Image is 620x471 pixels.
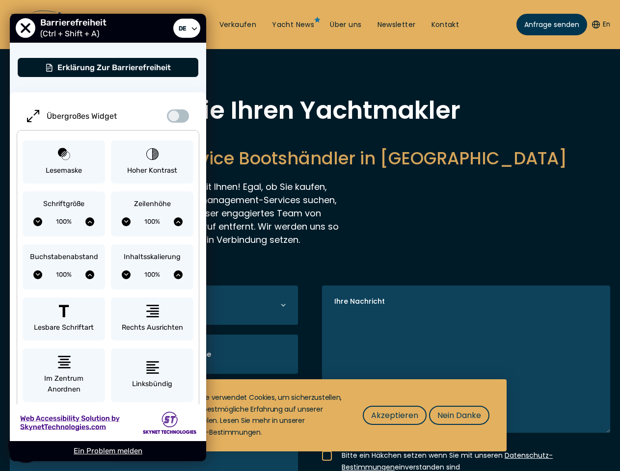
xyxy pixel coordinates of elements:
a: Datenschutz-Bestimmungen [163,427,261,437]
div: User Preferences [10,14,206,461]
span: Anfrage senden [524,20,579,30]
button: Lesbare Schriftart [23,297,105,341]
button: Nein Danke [429,406,489,425]
button: Schließen Sie das Menü 'Eingabehilfen'. [16,19,35,38]
label: Ihre Nachricht [334,296,385,307]
button: Erhöhen Sie den Buchstabenabstand [85,270,94,279]
button: Erklärung zur Barrierefreiheit [17,57,199,78]
span: Buchstabenabstand [30,252,98,262]
button: Inhaltsskalierung verringern [122,270,131,279]
span: Erklärung zur Barrierefreiheit [57,63,171,72]
span: Inhaltsskalierung [124,252,181,262]
a: Verkaufen [219,20,257,30]
a: Anfrage senden [516,14,587,35]
a: Yacht News [272,20,314,30]
a: Web Accessibility Solution by Skynet Technologies Skynet [10,404,206,441]
span: Aktuelle Inhaltsskalierung [131,267,174,282]
span: Zeilenhöhe [134,199,171,209]
button: Lesemaske [23,140,105,184]
button: Linksbündig [111,348,193,402]
button: Akzeptieren [363,406,427,425]
span: Nein Danke [437,409,481,421]
button: Schriftgröße vergrößern [85,217,94,226]
h1: Kontaktieren Sie Ihren Yachtmakler [20,98,600,123]
span: Akzeptieren [371,409,418,421]
button: Zeilenhöhe verringern [122,217,131,226]
button: Rechts ausrichten [111,297,193,341]
span: Aktuelle Schriftgröße [42,214,85,229]
div: Diese Website verwendet Cookies, um sicherzustellen, dass Sie die bestmögliche Erfahrung auf unse... [163,392,343,439]
button: Inhaltsskalierung erhöhen [174,270,183,279]
button: Buchstabenabstand verringern [33,270,42,279]
button: Erhöhen Sie die Zeilenhöhe [174,217,183,226]
a: Kontakt [431,20,459,30]
img: Web Accessibility Solution by Skynet Technologies [20,414,120,432]
button: En [592,20,610,29]
button: Im Zentrum anordnen [23,348,105,402]
button: Verringern Sie die Schriftgröße [33,217,42,226]
span: Aktueller Buchstabenabstand [42,267,85,282]
button: Show Accessibility Preferences [8,428,44,463]
span: Übergroßes Widget [47,111,117,121]
a: Newsletter [377,20,416,30]
button: Hoher Kontrast [111,140,193,184]
img: Skynet [143,412,196,434]
a: Sprache auswählen [173,19,200,38]
a: Ein Problem melden [74,446,142,455]
h2: Merk & Merk Full-Service Bootshändler in [GEOGRAPHIC_DATA] [20,146,600,170]
span: de [176,22,189,34]
a: Über uns [330,20,361,30]
span: Aktuelle Zeilenhöhe [131,214,174,229]
span: (Ctrl + Shift + A) [40,29,104,38]
span: Schriftgröße [43,199,84,209]
span: Barrierefreiheit [40,17,111,28]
